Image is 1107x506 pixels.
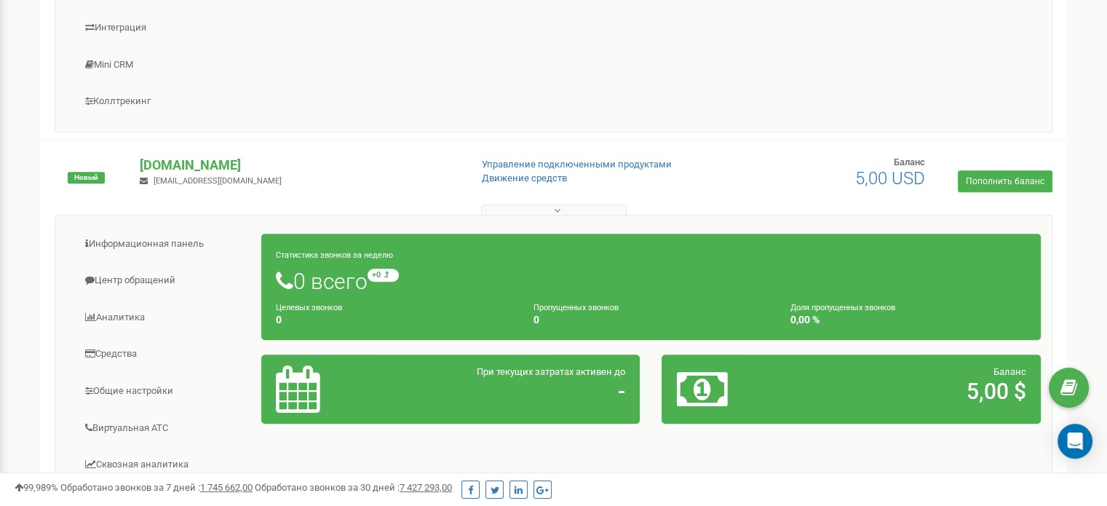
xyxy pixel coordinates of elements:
[66,373,262,409] a: Общие настройки
[66,300,262,336] a: Аналитика
[993,366,1026,377] span: Баланс
[276,250,393,260] small: Статистика звонков за неделю
[140,156,458,175] p: [DOMAIN_NAME]
[790,315,1026,325] h4: 0,00 %
[68,172,105,183] span: Новый
[66,84,262,119] a: Коллтрекинг
[400,379,625,403] h2: -
[958,170,1052,192] a: Пополнить баланс
[894,157,925,167] span: Баланс
[790,303,895,312] small: Доля пропущенных звонков
[154,176,282,186] span: [EMAIL_ADDRESS][DOMAIN_NAME]
[276,315,512,325] h4: 0
[66,336,262,372] a: Средства
[477,366,625,377] span: При текущих затратах активен до
[482,173,567,183] a: Движение средств
[255,482,452,493] span: Обработано звонков за 30 дней :
[482,159,672,170] a: Управление подключенными продуктами
[400,482,452,493] u: 7 427 293,00
[60,482,253,493] span: Обработано звонков за 7 дней :
[533,303,619,312] small: Пропущенных звонков
[66,447,262,483] a: Сквозная аналитика
[66,47,262,83] a: Mini CRM
[276,303,342,312] small: Целевых звонков
[66,10,262,46] a: Интеграция
[66,263,262,299] a: Центр обращений
[15,482,58,493] span: 99,989%
[533,315,769,325] h4: 0
[801,379,1026,403] h2: 5,00 $
[1058,424,1092,459] div: Open Intercom Messenger
[66,226,262,262] a: Информационная панель
[855,168,925,189] span: 5,00 USD
[368,269,399,282] small: +0
[66,411,262,446] a: Виртуальная АТС
[200,482,253,493] u: 1 745 662,00
[276,269,1026,293] h1: 0 всего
